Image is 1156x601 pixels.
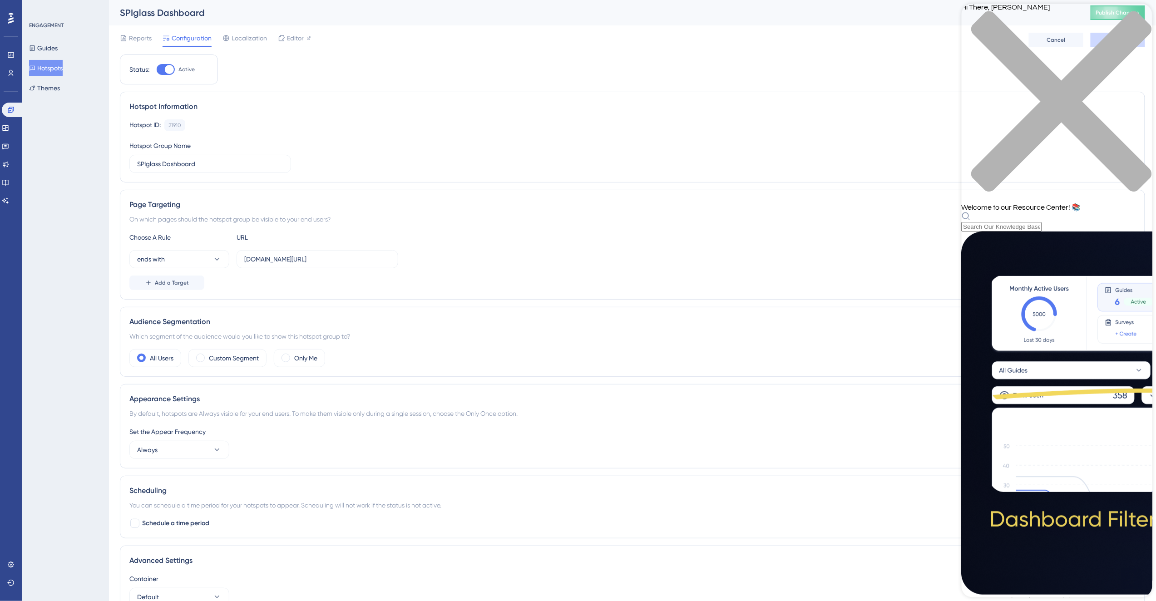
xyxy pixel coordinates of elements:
input: Type your Hotspot Group Name here [137,159,283,169]
label: Only Me [294,353,317,364]
input: yourwebsite.com/path [244,254,390,264]
label: All Users [150,353,173,364]
div: Advanced Settings [129,555,1136,566]
button: Always [129,441,229,459]
button: Guides [29,40,58,56]
span: Always [137,444,158,455]
button: Themes [29,80,60,96]
div: ENGAGEMENT [29,22,64,29]
div: On which pages should the hotspot group be visible to your end users? [129,214,1136,225]
span: Schedule a time period [142,518,209,529]
div: Hotspot ID: [129,119,161,131]
div: Appearance Settings [129,394,1136,404]
div: Which segment of the audience would you like to show this hotspot group to? [129,331,1136,342]
span: Active [178,66,195,73]
div: Choose A Rule [129,232,229,243]
button: ends with [129,250,229,268]
div: SPIglass Dashboard [120,6,1068,19]
div: Hotspot Information [129,101,1136,112]
div: 2 [63,5,65,12]
span: Editor [287,33,304,44]
div: By default, hotspots are Always visible for your end users. To make them visible only during a si... [129,408,1136,419]
img: launcher-image-alternative-text [5,5,22,22]
div: Set the Appear Frequency [129,426,1136,437]
label: Custom Segment [209,353,259,364]
span: Need Help? [21,2,57,13]
span: ends with [137,254,165,265]
div: Scheduling [129,485,1136,496]
div: Hotspot Group Name [129,140,191,151]
button: Add a Target [129,276,204,290]
div: Audience Segmentation [129,316,1136,327]
div: Status: [129,64,149,75]
span: Localization [232,33,267,44]
span: Reports [129,33,152,44]
button: Open AI Assistant Launcher [3,3,25,25]
span: Add a Target [155,279,189,286]
button: Hotspots [29,60,63,76]
div: You can schedule a time period for your hotspots to appear. Scheduling will not work if the statu... [129,500,1136,511]
div: URL [237,232,336,243]
div: 21910 [168,122,181,129]
div: Container [129,573,1136,584]
span: Configuration [172,33,212,44]
div: Page Targeting [129,199,1136,210]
